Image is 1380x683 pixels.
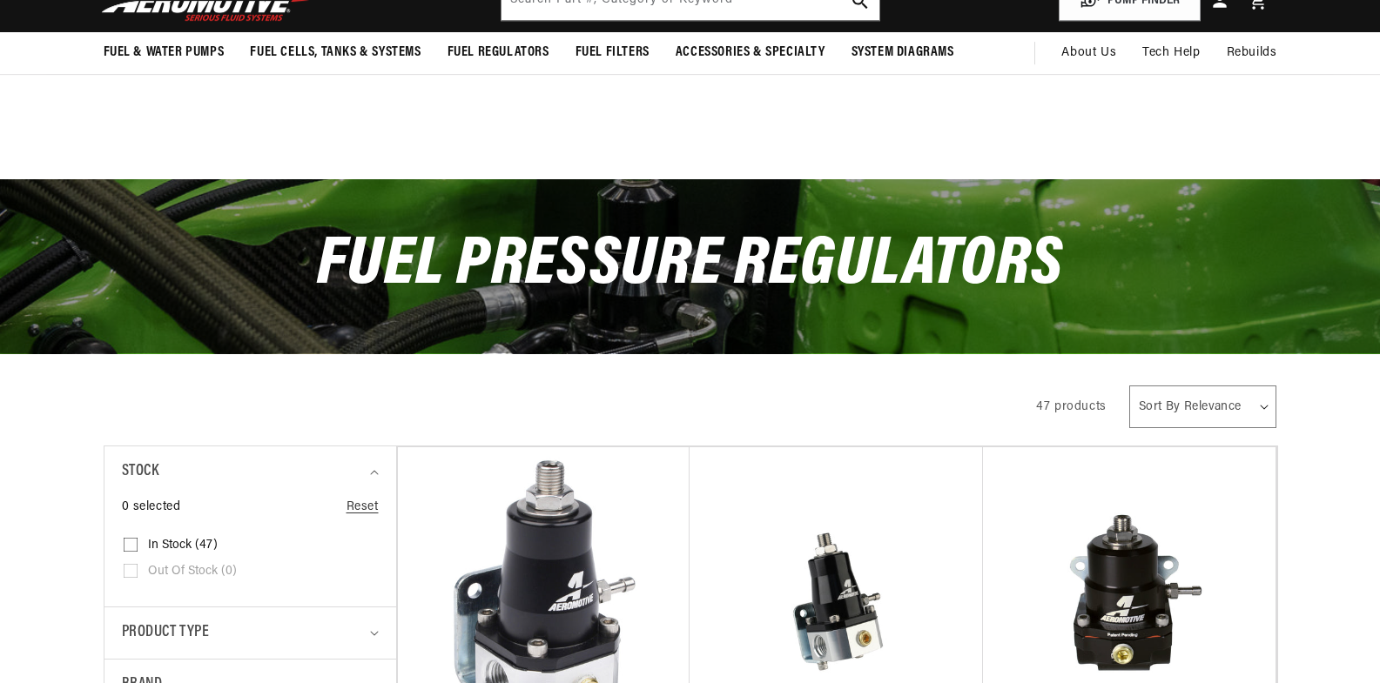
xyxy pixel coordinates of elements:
[317,231,1062,300] span: Fuel Pressure Regulators
[663,32,838,73] summary: Accessories & Specialty
[576,44,650,62] span: Fuel Filters
[122,607,379,659] summary: Product type (0 selected)
[148,538,218,553] span: In stock (47)
[1048,32,1129,74] a: About Us
[1142,44,1200,63] span: Tech Help
[122,459,159,485] span: Stock
[838,32,967,73] summary: System Diagrams
[1214,32,1290,74] summary: Rebuilds
[237,32,434,73] summary: Fuel Cells, Tanks & Systems
[122,498,181,517] span: 0 selected
[104,44,225,62] span: Fuel & Water Pumps
[852,44,954,62] span: System Diagrams
[448,44,549,62] span: Fuel Regulators
[122,446,379,498] summary: Stock (0 selected)
[562,32,663,73] summary: Fuel Filters
[347,498,379,517] a: Reset
[1227,44,1277,63] span: Rebuilds
[148,564,237,579] span: Out of stock (0)
[91,32,238,73] summary: Fuel & Water Pumps
[1129,32,1213,74] summary: Tech Help
[122,620,210,646] span: Product type
[676,44,825,62] span: Accessories & Specialty
[434,32,562,73] summary: Fuel Regulators
[1036,400,1107,413] span: 47 products
[250,44,421,62] span: Fuel Cells, Tanks & Systems
[1061,46,1116,59] span: About Us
